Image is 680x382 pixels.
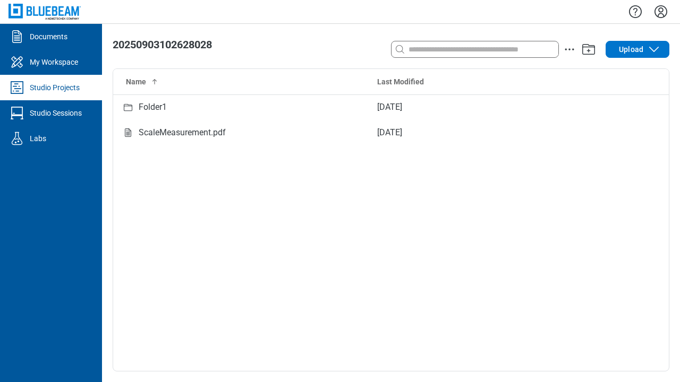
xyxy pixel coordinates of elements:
div: Folder1 [139,101,167,114]
div: Studio Projects [30,82,80,93]
svg: Labs [8,130,25,147]
div: Documents [30,31,67,42]
div: Labs [30,133,46,144]
span: Upload [619,44,643,55]
table: Studio items table [113,69,669,145]
svg: Studio Projects [8,79,25,96]
div: Last Modified [377,76,605,87]
button: action-menu [563,43,576,56]
div: My Workspace [30,57,78,67]
div: ScaleMeasurement.pdf [139,126,226,140]
div: Name [126,76,360,87]
td: [DATE] [369,94,613,120]
button: Upload [606,41,669,58]
button: Add [580,41,597,58]
td: [DATE] [369,120,613,145]
svg: Studio Sessions [8,105,25,121]
svg: My Workspace [8,54,25,71]
svg: Documents [8,28,25,45]
span: 20250903102628028 [113,38,212,51]
img: Bluebeam, Inc. [8,4,81,19]
div: Studio Sessions [30,108,82,118]
button: Settings [652,3,669,21]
